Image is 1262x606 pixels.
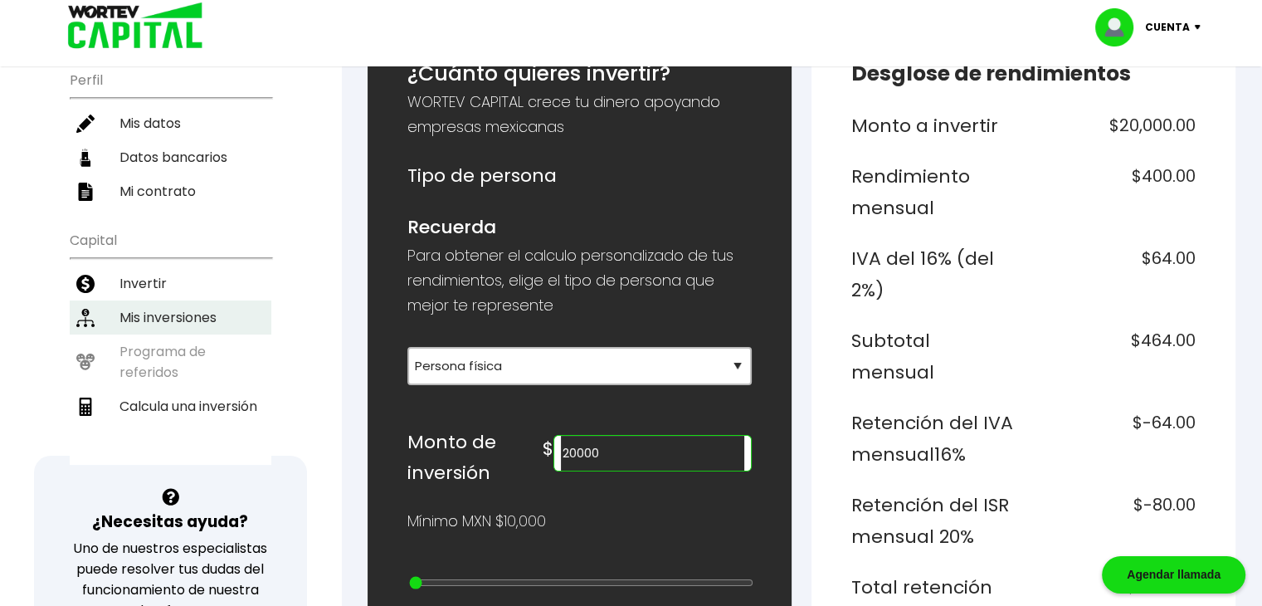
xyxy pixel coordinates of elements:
[851,408,1017,470] h6: Retención del IVA mensual 16%
[76,183,95,201] img: contrato-icon.f2db500c.svg
[70,106,271,140] a: Mis datos
[1145,15,1190,40] p: Cuenta
[70,140,271,174] a: Datos bancarios
[70,174,271,208] a: Mi contrato
[851,161,1017,223] h6: Rendimiento mensual
[1030,161,1196,223] h6: $400.00
[70,301,271,335] a: Mis inversiones
[851,490,1017,552] h6: Retención del ISR mensual 20%
[1095,8,1145,46] img: profile-image
[70,266,271,301] a: Invertir
[1190,25,1212,30] img: icon-down
[70,61,271,208] ul: Perfil
[407,160,752,192] h6: Tipo de persona
[1102,556,1245,594] div: Agendar llamada
[1030,110,1196,142] h6: $20,000.00
[70,222,271,465] ul: Capital
[1030,325,1196,388] h6: $464.00
[407,243,752,318] p: Para obtener el calculo personalizado de tus rendimientos, elige el tipo de persona que mejor te ...
[407,509,546,534] p: Mínimo MXN $10,000
[407,427,543,489] h6: Monto de inversión
[851,58,1196,90] h5: Desglose de rendimientos
[76,149,95,167] img: datos-icon.10cf9172.svg
[407,212,752,243] h6: Recuerda
[543,433,553,465] h6: $
[76,309,95,327] img: inversiones-icon.6695dc30.svg
[407,90,752,139] p: WORTEV CAPITAL crece tu dinero apoyando empresas mexicanas
[851,243,1017,305] h6: IVA del 16% (del 2%)
[92,510,248,534] h3: ¿Necesitas ayuda?
[76,115,95,133] img: editar-icon.952d3147.svg
[1030,243,1196,305] h6: $64.00
[70,389,271,423] a: Calcula una inversión
[1030,408,1196,470] h6: $-64.00
[851,110,1017,142] h6: Monto a invertir
[76,398,95,416] img: calculadora-icon.17d418c4.svg
[1030,490,1196,552] h6: $-80.00
[851,325,1017,388] h6: Subtotal mensual
[76,275,95,293] img: invertir-icon.b3b967d7.svg
[407,58,752,90] h5: ¿Cuánto quieres invertir?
